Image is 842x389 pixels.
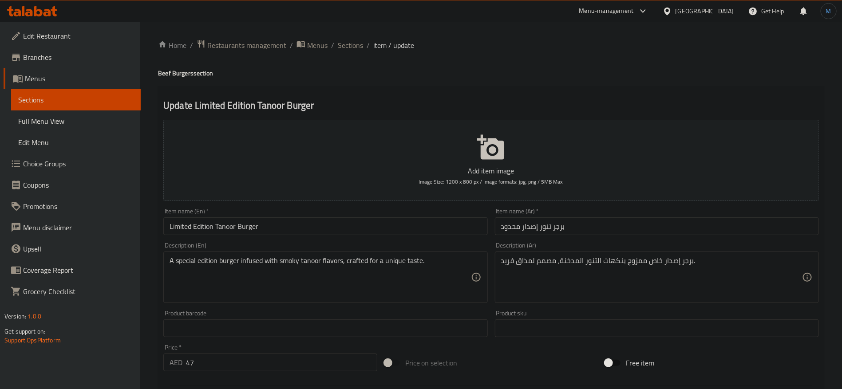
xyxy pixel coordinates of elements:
span: Edit Restaurant [23,31,134,41]
span: Coupons [23,180,134,190]
li: / [190,40,193,51]
span: Coverage Report [23,265,134,275]
h4: Beef Burgers section [158,69,824,78]
a: Sections [11,89,141,110]
a: Sections [338,40,363,51]
textarea: برجر إصدار خاص ممزوج بنكهات التنور المدخنة، مصمم لمذاق فريد. [501,256,802,299]
span: item / update [373,40,414,51]
a: Support.OpsPlatform [4,334,61,346]
input: Please enter product sku [495,319,819,337]
h2: Update Limited Edition Tanoor Burger [163,99,819,112]
textarea: A special edition burger infused with smoky tanoor flavors, crafted for a unique taste. [170,256,470,299]
a: Upsell [4,238,141,259]
div: Menu-management [579,6,634,16]
a: Full Menu View [11,110,141,132]
button: Add item imageImage Size: 1200 x 800 px / Image formats: jpg, png / 5MB Max. [163,120,819,201]
a: Branches [4,47,141,68]
a: Grocery Checklist [4,281,141,302]
a: Menus [4,68,141,89]
input: Enter name En [163,217,487,235]
a: Coupons [4,174,141,196]
span: Choice Groups [23,158,134,169]
span: Menus [307,40,328,51]
li: / [331,40,334,51]
nav: breadcrumb [158,39,824,51]
span: Image Size: 1200 x 800 px / Image formats: jpg, png / 5MB Max. [419,177,564,187]
span: Upsell [23,244,134,254]
span: Sections [18,94,134,105]
span: Promotions [23,201,134,212]
span: Branches [23,52,134,63]
a: Coverage Report [4,259,141,281]
a: Edit Menu [11,132,141,153]
input: Please enter product barcode [163,319,487,337]
span: Grocery Checklist [23,286,134,297]
p: Add item image [177,165,805,176]
span: Version: [4,310,26,322]
li: / [290,40,293,51]
span: Get support on: [4,326,45,337]
a: Choice Groups [4,153,141,174]
p: AED [170,357,182,368]
span: 1.0.0 [28,310,41,322]
span: Free item [626,358,654,368]
a: Promotions [4,196,141,217]
span: Edit Menu [18,137,134,148]
span: Restaurants management [207,40,286,51]
span: Menu disclaimer [23,222,134,233]
span: M [826,6,831,16]
span: Full Menu View [18,116,134,126]
span: Price on selection [405,358,458,368]
div: [GEOGRAPHIC_DATA] [676,6,734,16]
li: / [367,40,370,51]
input: Enter name Ar [495,217,819,235]
a: Menus [296,39,328,51]
a: Home [158,40,186,51]
span: Menus [25,73,134,84]
a: Restaurants management [197,39,286,51]
input: Please enter price [186,354,377,371]
a: Menu disclaimer [4,217,141,238]
a: Edit Restaurant [4,25,141,47]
